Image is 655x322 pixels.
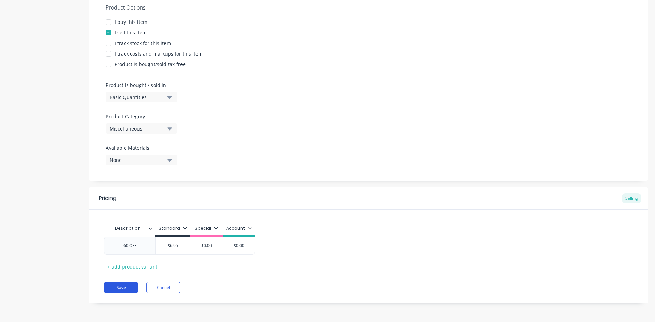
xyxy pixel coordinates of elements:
div: I track stock for this item [115,40,171,47]
div: Pricing [99,194,116,202]
div: Description [104,220,151,237]
div: Product Options [106,3,631,12]
div: Basic Quantities [110,94,164,101]
div: Standard [159,225,187,231]
button: Basic Quantities [106,92,177,102]
div: $6.95 [156,237,190,254]
button: None [106,155,177,165]
div: Miscellaneous [110,125,164,132]
div: Description [104,221,155,235]
div: Account [226,225,252,231]
div: I track costs and markups for this item [115,50,203,57]
label: Available Materials [106,144,177,151]
label: Product is bought / sold in [106,81,174,89]
div: + add product variant [104,261,161,272]
div: 60 OFF [113,241,147,250]
div: None [110,156,164,164]
div: 60 OFF$6.95$0.00 [104,237,255,255]
div: Selling [622,193,641,203]
div: $0.00 [222,237,256,254]
button: Save [104,282,138,293]
label: Product Category [106,113,174,120]
div: Special [195,225,218,231]
div: Product is bought/sold tax-free [115,61,186,68]
input: ? [189,243,223,249]
button: Miscellaneous [106,123,177,134]
div: I buy this item [115,18,147,26]
button: Cancel [146,282,180,293]
div: I sell this item [115,29,147,36]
